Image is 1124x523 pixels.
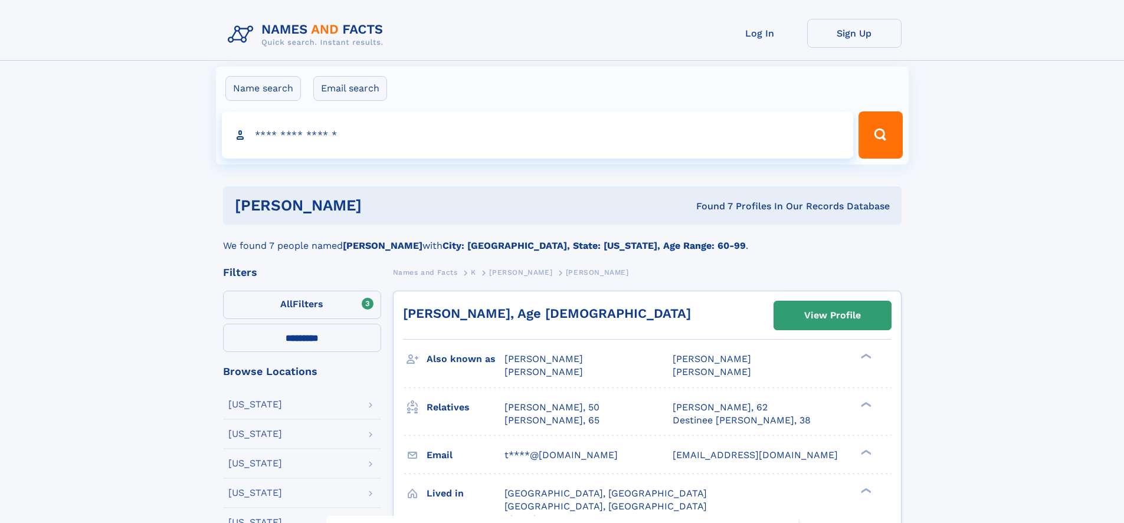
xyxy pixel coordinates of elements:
[858,486,872,494] div: ❯
[228,400,282,409] div: [US_STATE]
[504,414,599,427] a: [PERSON_NAME], 65
[489,265,552,279] a: [PERSON_NAME]
[673,366,751,377] span: [PERSON_NAME]
[713,19,807,48] a: Log In
[504,353,583,364] span: [PERSON_NAME]
[235,198,529,213] h1: [PERSON_NAME]
[343,240,422,251] b: [PERSON_NAME]
[225,76,301,101] label: Name search
[804,302,861,329] div: View Profile
[471,268,476,277] span: K
[529,200,890,213] div: Found 7 Profiles In Our Records Database
[427,445,504,465] h3: Email
[504,401,599,414] a: [PERSON_NAME], 50
[223,291,381,319] label: Filters
[403,306,691,321] a: [PERSON_NAME], Age [DEMOGRAPHIC_DATA]
[673,449,838,460] span: [EMAIL_ADDRESS][DOMAIN_NAME]
[673,414,811,427] a: Destinee [PERSON_NAME], 38
[504,488,707,499] span: [GEOGRAPHIC_DATA], [GEOGRAPHIC_DATA]
[504,366,583,377] span: [PERSON_NAME]
[774,301,891,330] a: View Profile
[223,225,902,253] div: We found 7 people named with .
[807,19,902,48] a: Sign Up
[222,111,854,159] input: search input
[566,268,629,277] span: [PERSON_NAME]
[427,483,504,504] h3: Lived in
[393,265,458,279] a: Names and Facts
[228,429,282,439] div: [US_STATE]
[313,76,387,101] label: Email search
[471,265,476,279] a: K
[223,267,381,278] div: Filters
[858,448,872,456] div: ❯
[223,366,381,377] div: Browse Locations
[443,240,746,251] b: City: [GEOGRAPHIC_DATA], State: [US_STATE], Age Range: 60-99
[858,400,872,408] div: ❯
[280,298,293,310] span: All
[228,459,282,468] div: [US_STATE]
[228,488,282,498] div: [US_STATE]
[858,353,872,360] div: ❯
[673,353,751,364] span: [PERSON_NAME]
[858,111,902,159] button: Search Button
[223,19,393,51] img: Logo Names and Facts
[504,501,707,512] span: [GEOGRAPHIC_DATA], [GEOGRAPHIC_DATA]
[427,349,504,369] h3: Also known as
[673,401,768,414] a: [PERSON_NAME], 62
[427,397,504,417] h3: Relatives
[489,268,552,277] span: [PERSON_NAME]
